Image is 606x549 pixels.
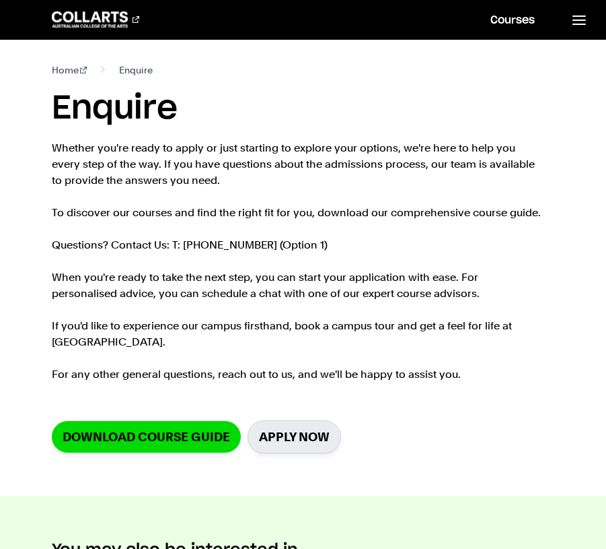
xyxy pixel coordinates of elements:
a: Download Course Guide [52,421,241,453]
p: Whether you're ready to apply or just starting to explore your options, we're here to help you ev... [52,140,543,383]
a: Apply Now [248,420,341,453]
span: Enquire [119,62,153,78]
a: Home [52,62,87,78]
div: Go to homepage [52,11,139,28]
h1: Enquire [52,89,555,129]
